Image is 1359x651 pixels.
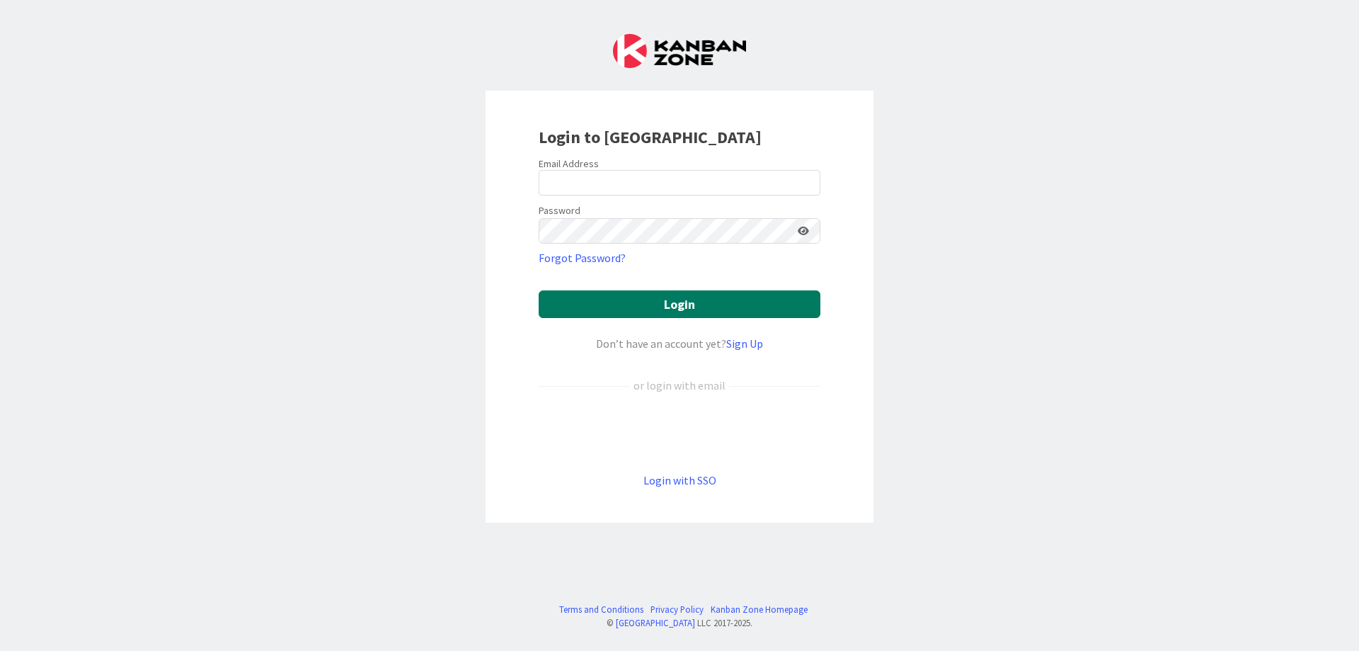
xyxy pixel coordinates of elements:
a: Login with SSO [643,473,716,487]
a: Sign Up [726,336,763,351]
div: or login with email [630,377,729,394]
a: Terms and Conditions [559,603,643,616]
a: Kanban Zone Homepage [711,603,808,616]
button: Login [539,290,820,318]
label: Email Address [539,157,599,170]
iframe: Sign in with Google Button [532,417,827,448]
div: © LLC 2017- 2025 . [552,616,808,630]
div: Don’t have an account yet? [539,335,820,352]
a: Privacy Policy [650,603,704,616]
a: [GEOGRAPHIC_DATA] [616,617,695,628]
a: Forgot Password? [539,249,626,266]
b: Login to [GEOGRAPHIC_DATA] [539,126,762,148]
img: Kanban Zone [613,34,746,68]
label: Password [539,203,580,218]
